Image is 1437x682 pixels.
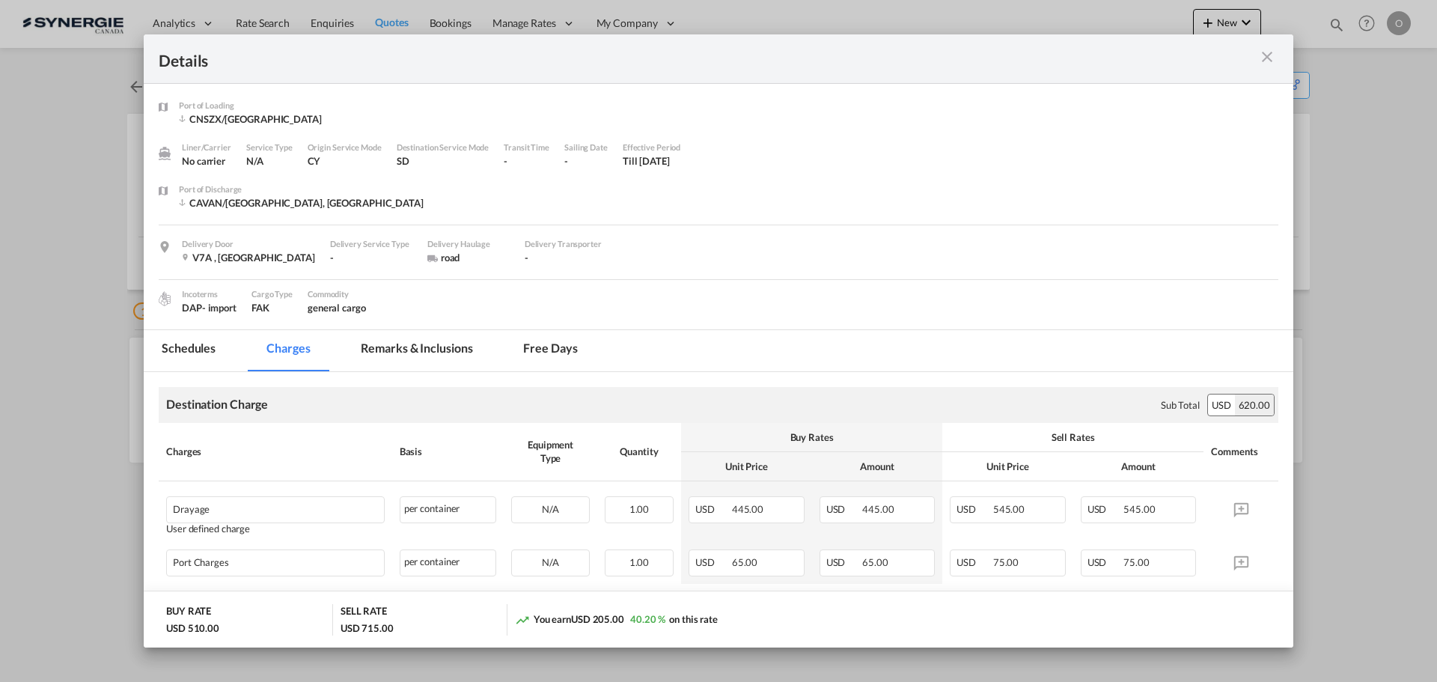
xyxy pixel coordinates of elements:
div: V7A , Canada [182,251,315,264]
div: SELL RATE [341,604,387,621]
div: - import [202,301,237,314]
div: CY [308,154,382,168]
span: USD [695,556,730,568]
span: 65.00 [732,556,758,568]
div: DAP [182,301,237,314]
div: Basis [400,445,497,458]
div: Port Charges [173,550,326,568]
span: USD [695,503,730,515]
span: USD [826,556,861,568]
div: Incoterms [182,287,237,301]
div: FAK [251,301,293,314]
span: USD [826,503,861,515]
div: Sailing Date [564,141,608,154]
span: 1.00 [629,503,650,515]
div: Delivery Door [182,237,315,251]
span: 75.00 [1123,556,1150,568]
span: 65.00 [862,556,888,568]
md-tab-item: Remarks & Inclusions [343,330,490,371]
div: - [525,251,607,264]
div: Transit Time [504,141,549,154]
span: 40.20 % [630,613,665,625]
md-tab-item: Schedules [144,330,234,371]
div: - [330,251,412,264]
div: Cargo Type [251,287,293,301]
span: 445.00 [732,503,763,515]
span: USD [957,503,991,515]
md-pagination-wrapper: Use the left and right arrow keys to navigate between tabs [144,330,611,371]
span: USD [1087,556,1122,568]
span: USD [957,556,991,568]
span: 75.00 [993,556,1019,568]
div: Destination Charge [166,396,268,412]
div: CAVAN/Vancouver, BC [179,196,424,210]
div: road [427,251,510,264]
div: Origin Service Mode [308,141,382,154]
div: Sell Rates [950,430,1196,444]
th: Amount [812,452,943,481]
div: BUY RATE [166,604,211,621]
div: You earn on this rate [515,612,718,628]
div: Till 13 Sep 2025 [623,154,670,168]
span: USD [1087,503,1122,515]
img: cargo.png [156,290,173,307]
div: per container [400,549,497,576]
div: USD [1208,395,1235,415]
div: Buy Rates [689,430,935,444]
div: USD 510.00 [166,621,219,635]
div: SD [397,154,489,168]
div: USD 715.00 [341,621,394,635]
md-icon: icon-close m-3 fg-AAA8AD cursor [1258,48,1276,66]
div: Effective Period [623,141,680,154]
div: CNSZX/Shenzhen [179,112,322,126]
div: 620.00 [1235,395,1274,415]
div: Charges [166,445,385,458]
div: Port of Loading [179,99,322,112]
th: Unit Price [681,452,812,481]
th: Amount [1073,452,1204,481]
div: Delivery Haulage [427,237,510,251]
div: Drayage [173,497,326,515]
div: Details [159,49,1166,68]
th: Unit Price [942,452,1073,481]
md-tab-item: Free days [505,330,595,371]
div: User defined charge [166,523,385,535]
div: Quantity [605,445,674,458]
div: - [504,154,549,168]
span: N/A [246,155,263,167]
div: Sub Total [1161,398,1200,412]
span: N/A [542,556,559,568]
div: Equipment Type [511,438,590,465]
span: 1.00 [629,556,650,568]
div: Delivery Service Type [330,237,412,251]
span: general cargo [308,302,366,314]
div: Delivery Transporter [525,237,607,251]
md-dialog: Port of Loading ... [144,34,1293,648]
div: No carrier [182,154,231,168]
span: 545.00 [1123,503,1155,515]
span: USD 205.00 [571,613,624,625]
div: Liner/Carrier [182,141,231,154]
md-icon: icon-trending-up [515,612,530,627]
div: Service Type [246,141,293,154]
div: Destination Service Mode [397,141,489,154]
div: Port of Discharge [179,183,424,196]
span: 545.00 [993,503,1025,515]
th: Comments [1203,423,1278,481]
div: - [564,154,608,168]
md-tab-item: Charges [248,330,328,371]
span: 445.00 [862,503,894,515]
div: Commodity [308,287,366,301]
span: N/A [542,503,559,515]
div: per container [400,496,497,523]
